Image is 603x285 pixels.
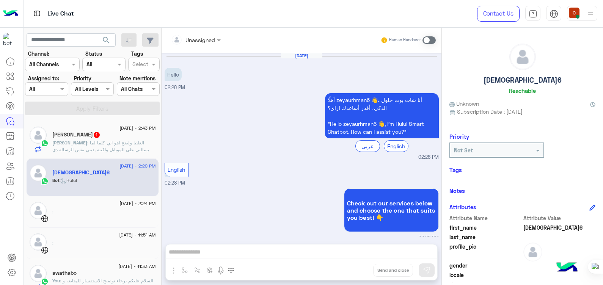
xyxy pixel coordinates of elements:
[41,139,49,147] img: WhatsApp
[449,243,522,260] span: profile_pic
[165,85,185,90] span: 02:28 PM
[523,224,596,232] span: zeyaurhman6
[47,9,74,19] p: Live Chat
[449,224,522,232] span: first_name
[119,74,155,82] label: Note mentions
[52,169,110,176] h5: zeyaurhman6
[131,60,148,70] div: Select
[74,74,91,82] label: Priority
[52,278,60,283] span: You
[449,187,465,194] h6: Notes
[449,133,469,140] h6: Priority
[523,243,542,262] img: defaultAdmin.png
[52,132,100,138] h5: Ahmed Mosallam
[30,265,47,282] img: defaultAdmin.png
[119,232,155,238] span: [DATE] - 11:51 AM
[477,6,520,22] a: Contact Us
[30,164,47,182] img: defaultAdmin.png
[52,140,149,159] span: الغلط ولضح اهو اني كلما لما يسالني على الموبايل واكتبه يديني نفس الرسالة دي اللي ملهاش اي علاقة
[457,108,523,116] span: Subscription Date : [DATE]
[449,271,522,279] span: locale
[94,132,100,138] span: 1
[554,255,580,281] img: hulul-logo.png
[30,202,47,219] img: defaultAdmin.png
[30,233,47,251] img: defaultAdmin.png
[25,102,160,115] button: Apply Filters
[509,87,536,94] h6: Reachable
[389,37,421,43] small: Human Handover
[510,44,535,70] img: defaultAdmin.png
[52,270,77,276] h5: awathabo
[586,9,595,19] img: profile
[30,127,47,144] img: defaultAdmin.png
[119,125,155,132] span: [DATE] - 2:43 PM
[28,74,59,82] label: Assigned to:
[97,33,116,50] button: search
[529,9,537,18] img: tab
[569,8,579,18] img: userImage
[85,50,102,58] label: Status
[384,140,408,152] div: English
[373,264,413,277] button: Send and close
[449,214,522,222] span: Attribute Name
[418,154,439,161] span: 02:28 PM
[131,50,143,58] label: Tags
[52,140,87,146] span: [PERSON_NAME]
[52,240,53,246] span: :
[3,33,17,47] img: 114004088273201
[449,100,479,108] span: Unknown
[484,76,562,85] h5: [DEMOGRAPHIC_DATA]6
[449,262,522,269] span: gender
[449,166,595,173] h6: Tags
[119,163,155,169] span: [DATE] - 2:29 PM
[168,166,185,173] span: English
[281,53,322,58] h6: [DATE]
[449,204,476,210] h6: Attributes
[550,9,558,18] img: tab
[102,36,111,45] span: search
[355,140,380,152] div: عربي
[523,271,596,279] span: null
[523,262,596,269] span: null
[41,215,49,222] img: WebChat
[165,180,185,186] span: 02:28 PM
[449,233,522,241] span: last_name
[347,199,436,221] span: Check out our services below and choose the one that suits you best! 👇
[60,177,77,183] span: : Hulul
[525,6,540,22] a: tab
[523,214,596,222] span: Attribute Value
[52,209,53,215] span: :
[418,235,439,242] span: 02:28 PM
[119,200,155,207] span: [DATE] - 2:24 PM
[118,263,155,270] span: [DATE] - 11:33 AM
[41,177,49,185] img: WhatsApp
[28,50,49,58] label: Channel:
[165,68,182,81] p: 2/9/2025, 2:28 PM
[325,93,439,138] p: 2/9/2025, 2:28 PM
[32,9,42,18] img: tab
[41,246,49,254] img: WebChat
[3,6,18,22] img: Logo
[52,177,60,183] span: Bot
